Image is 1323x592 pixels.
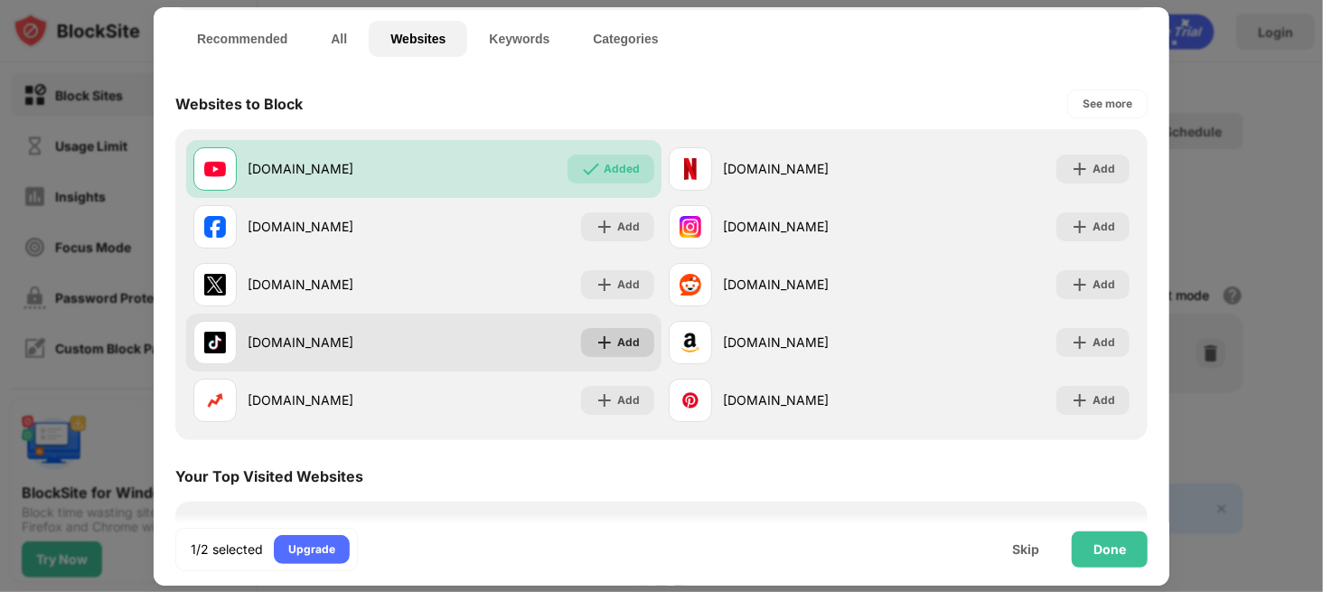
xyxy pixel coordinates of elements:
[1093,391,1115,409] div: Add
[617,218,640,236] div: Add
[680,274,701,296] img: favicons
[617,391,640,409] div: Add
[617,334,640,352] div: Add
[204,390,226,411] img: favicons
[248,159,424,178] div: [DOMAIN_NAME]
[175,95,303,113] div: Websites to Block
[680,216,701,238] img: favicons
[204,158,226,180] img: favicons
[191,540,263,559] div: 1/2 selected
[680,332,701,353] img: favicons
[204,274,226,296] img: favicons
[571,21,680,57] button: Categories
[1083,95,1132,113] div: See more
[248,217,424,236] div: [DOMAIN_NAME]
[1093,276,1115,294] div: Add
[1093,334,1115,352] div: Add
[204,216,226,238] img: favicons
[175,21,309,57] button: Recommended
[723,217,899,236] div: [DOMAIN_NAME]
[248,390,424,409] div: [DOMAIN_NAME]
[723,390,899,409] div: [DOMAIN_NAME]
[680,158,701,180] img: favicons
[723,159,899,178] div: [DOMAIN_NAME]
[369,21,467,57] button: Websites
[1093,542,1126,557] div: Done
[175,467,363,485] div: Your Top Visited Websites
[1093,218,1115,236] div: Add
[680,390,701,411] img: favicons
[467,21,571,57] button: Keywords
[288,540,335,559] div: Upgrade
[248,275,424,294] div: [DOMAIN_NAME]
[1012,542,1039,557] div: Skip
[723,333,899,352] div: [DOMAIN_NAME]
[309,21,369,57] button: All
[248,333,424,352] div: [DOMAIN_NAME]
[204,332,226,353] img: favicons
[604,160,640,178] div: Added
[617,276,640,294] div: Add
[723,275,899,294] div: [DOMAIN_NAME]
[1093,160,1115,178] div: Add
